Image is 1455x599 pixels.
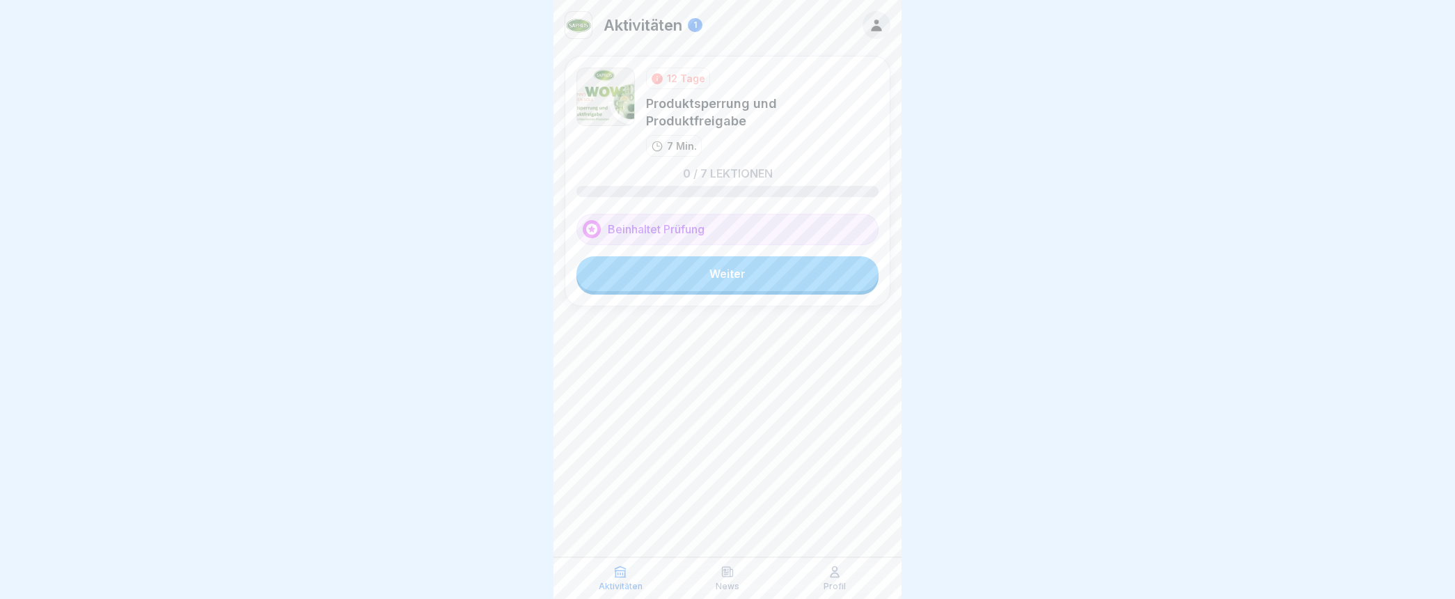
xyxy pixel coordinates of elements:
img: kf7i1i887rzam0di2wc6oekd.png [565,12,592,38]
p: Profil [824,582,846,591]
div: Produktsperrung und Produktfreigabe [646,95,879,130]
p: Aktivitäten [599,582,643,591]
p: 7 Min. [667,139,697,153]
div: Beinhaltet Prüfung [576,214,879,245]
a: Weiter [576,256,879,291]
div: 12 Tage [667,71,705,86]
p: News [716,582,739,591]
p: Aktivitäten [604,16,682,34]
div: 1 [688,18,702,32]
p: 0 / 7 Lektionen [683,168,773,179]
img: nsug32weuhwny3h3vgqz1wz8.png [576,68,635,126]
